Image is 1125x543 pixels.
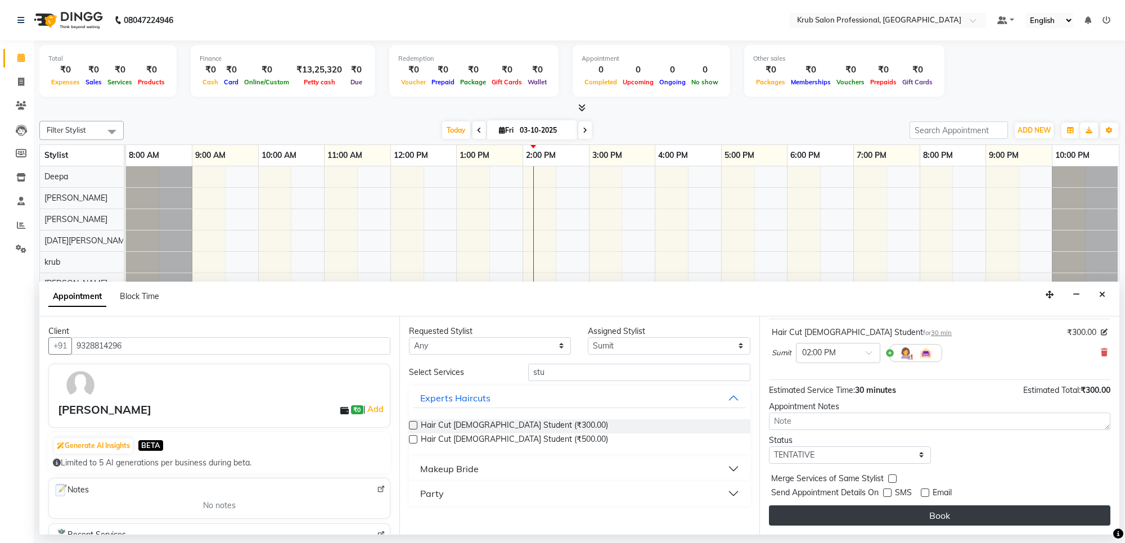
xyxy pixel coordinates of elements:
[53,528,126,542] span: Recent Services
[582,78,620,86] span: Completed
[398,54,550,64] div: Redemption
[788,78,834,86] span: Memberships
[325,147,365,164] a: 11:00 AM
[420,462,479,476] div: Makeup Bride
[241,64,292,76] div: ₹0
[923,329,952,337] small: for
[931,329,952,337] span: 30 min
[688,78,721,86] span: No show
[48,54,168,64] div: Total
[420,487,444,500] div: Party
[138,440,163,451] span: BETA
[525,78,550,86] span: Wallet
[105,78,135,86] span: Services
[363,402,385,416] span: |
[48,325,390,337] div: Client
[429,78,457,86] span: Prepaid
[54,438,133,454] button: Generate AI Insights
[53,483,89,497] span: Notes
[772,347,791,359] span: Sumit
[221,78,241,86] span: Card
[899,64,935,76] div: ₹0
[1094,286,1110,304] button: Close
[400,366,520,378] div: Select Services
[656,64,688,76] div: 0
[53,457,386,469] div: Limited to 5 AI generations per business during beta.
[787,147,823,164] a: 6:00 PM
[44,278,107,288] span: [PERSON_NAME]
[44,150,68,160] span: Stylist
[854,147,889,164] a: 7:00 PM
[203,500,236,512] span: No notes
[48,78,83,86] span: Expenses
[457,147,492,164] a: 1:00 PM
[420,391,490,405] div: Experts Haircuts
[421,433,608,447] span: Hair Cut [DEMOGRAPHIC_DATA] Student (₹500.00)
[44,193,107,203] span: [PERSON_NAME]
[398,64,429,76] div: ₹0
[582,64,620,76] div: 0
[124,4,173,36] b: 08047224946
[772,327,952,338] div: Hair Cut [DEMOGRAPHIC_DATA] Student
[301,78,338,86] span: Petty cash
[656,78,688,86] span: Ongoing
[200,78,221,86] span: Cash
[83,78,105,86] span: Sales
[48,64,83,76] div: ₹0
[788,64,834,76] div: ₹0
[47,125,86,134] span: Filter Stylist
[398,78,429,86] span: Voucher
[135,64,168,76] div: ₹0
[867,64,899,76] div: ₹0
[528,364,750,381] input: Search by service name
[496,126,516,134] span: Fri
[722,147,757,164] a: 5:00 PM
[351,405,363,414] span: ₹0
[986,147,1021,164] a: 9:00 PM
[771,473,884,487] span: Merge Services of Same Stylist
[1015,123,1054,138] button: ADD NEW
[855,385,896,395] span: 30 minutes
[589,147,625,164] a: 3:00 PM
[241,78,292,86] span: Online/Custom
[200,54,366,64] div: Finance
[834,78,867,86] span: Vouchers
[120,291,159,301] span: Block Time
[895,487,912,501] span: SMS
[259,147,299,164] a: 10:00 AM
[910,121,1008,139] input: Search Appointment
[48,337,72,355] button: +91
[1081,385,1110,395] span: ₹300.00
[588,325,750,337] div: Assigned Stylist
[769,435,931,446] div: Status
[933,487,952,501] span: Email
[48,287,106,307] span: Appointment
[44,214,107,224] span: [PERSON_NAME]
[525,64,550,76] div: ₹0
[44,257,60,267] span: krub
[523,147,559,164] a: 2:00 PM
[44,236,132,246] span: [DATE][PERSON_NAME]
[753,78,788,86] span: Packages
[83,64,105,76] div: ₹0
[64,369,97,401] img: avatar
[457,78,489,86] span: Package
[834,64,867,76] div: ₹0
[489,78,525,86] span: Gift Cards
[620,64,656,76] div: 0
[346,64,366,76] div: ₹0
[1101,329,1108,336] i: Edit price
[71,337,390,355] input: Search by Name/Mobile/Email/Code
[688,64,721,76] div: 0
[421,419,608,433] span: Hair Cut [DEMOGRAPHIC_DATA] Student (₹300.00)
[348,78,365,86] span: Due
[1052,147,1092,164] a: 10:00 PM
[292,64,346,76] div: ₹13,25,320
[44,171,68,182] span: Deepa
[899,78,935,86] span: Gift Cards
[769,385,855,395] span: Estimated Service Time:
[135,78,168,86] span: Products
[769,401,1110,413] div: Appointment Notes
[867,78,899,86] span: Prepaids
[221,64,241,76] div: ₹0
